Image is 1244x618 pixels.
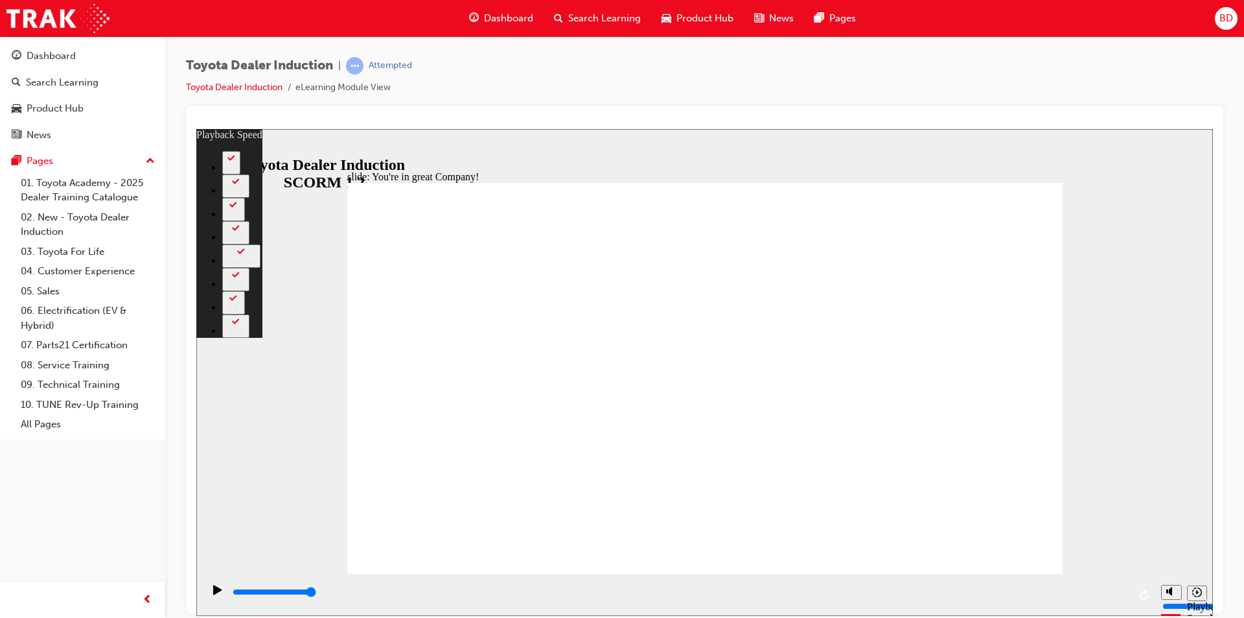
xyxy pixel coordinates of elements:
button: Pages [5,149,160,173]
a: 10. TUNE Rev-Up Training [16,395,160,415]
a: Dashboard [5,44,160,68]
div: Dashboard [27,49,76,64]
a: car-iconProduct Hub [651,5,744,32]
span: Product Hub [676,11,733,26]
a: guage-iconDashboard [459,5,544,32]
a: Toyota Dealer Induction [186,82,282,93]
span: search-icon [12,77,21,89]
span: Toyota Dealer Induction [186,58,333,73]
div: 2 [31,34,39,43]
a: 02. New - Toyota Dealer Induction [16,208,160,242]
span: guage-icon [469,10,479,27]
span: pages-icon [814,10,824,27]
button: 2 [26,22,44,45]
button: BD [1215,7,1238,30]
a: Search Learning [5,71,160,95]
a: news-iconNews [744,5,804,32]
button: Play (Ctrl+Alt+P) [6,455,29,477]
span: BD [1219,11,1233,26]
div: Pages [27,154,53,169]
div: playback controls [6,445,958,487]
a: 08. Service Training [16,355,160,375]
a: search-iconSearch Learning [544,5,651,32]
a: 09. Technical Training [16,375,160,395]
a: 01. Toyota Academy - 2025 Dealer Training Catalogue [16,173,160,208]
input: slide progress [36,458,120,468]
span: Pages [829,11,856,26]
img: Trak [6,4,109,33]
button: Playback speed [991,457,1011,472]
button: Mute (Ctrl+Alt+M) [965,456,985,471]
a: 06. Electrification (EV & Hybrid) [16,301,160,335]
a: 07. Parts21 Certification [16,335,160,355]
div: misc controls [958,445,1010,487]
div: Search Learning [26,75,98,90]
div: Product Hub [27,101,84,116]
span: prev-icon [143,592,152,608]
span: News [769,11,794,26]
span: news-icon [754,10,764,27]
a: Product Hub [5,97,160,121]
a: 05. Sales [16,281,160,302]
div: News [27,128,51,143]
a: pages-iconPages [804,5,866,32]
a: All Pages [16,414,160,434]
span: | [338,58,341,73]
span: pages-icon [12,156,21,167]
a: News [5,123,160,147]
a: 04. Customer Experience [16,261,160,281]
li: eLearning Module View [295,80,391,95]
span: car-icon [662,10,671,27]
button: Replay (Ctrl+Alt+R) [939,457,958,476]
div: Playback Speed [991,472,1010,495]
span: car-icon [12,103,21,115]
input: volume [966,472,1050,482]
button: DashboardSearch LearningProduct HubNews [5,42,160,149]
span: learningRecordVerb_ATTEMPT-icon [346,57,363,75]
span: guage-icon [12,51,21,62]
a: 03. Toyota For Life [16,242,160,262]
div: Attempted [369,60,412,72]
span: up-icon [146,153,155,170]
span: Search Learning [568,11,641,26]
span: search-icon [554,10,563,27]
span: Dashboard [484,11,533,26]
span: news-icon [12,130,21,141]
